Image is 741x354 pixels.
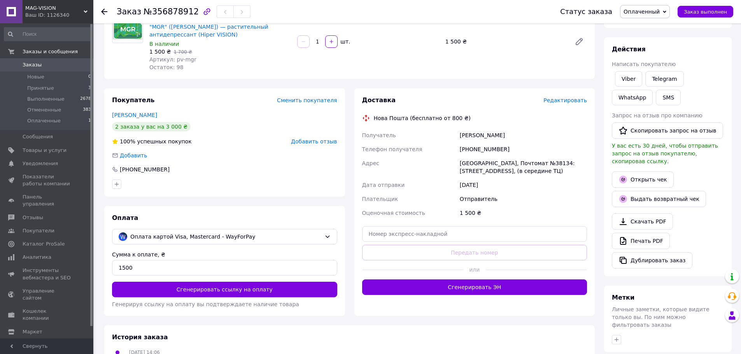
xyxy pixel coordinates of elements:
button: SMS [656,90,681,105]
span: Товары и услуги [23,147,67,154]
span: Заказ выполнен [684,9,727,15]
div: Отправитель [458,192,589,206]
input: Номер экспресс-накладной [362,226,587,242]
span: Маркет [23,328,42,335]
a: Telegram [645,71,683,87]
a: "MGR" ([PERSON_NAME]) — растительный антидепрессант (Hiper VISION) [149,24,268,38]
span: Метки [612,294,634,301]
span: История заказа [112,333,168,341]
div: успешных покупок [112,138,192,145]
div: Статус заказа [560,8,612,16]
div: 1 500 ₴ [458,206,589,220]
div: 1 500 ₴ [442,36,568,47]
span: Доставка [362,96,396,104]
div: Ваш ID: 1126340 [25,12,93,19]
span: 1 [88,117,91,124]
span: Аналитика [23,254,51,261]
span: Отзывы [23,214,43,221]
span: Запрос на отзыв про компанию [612,112,702,119]
a: [PERSON_NAME] [112,112,157,118]
button: Сгенерировать ссылку на оплату [112,282,337,297]
span: Остаток: 98 [149,64,184,70]
span: Оплаченные [27,117,61,124]
span: Адрес [362,160,379,166]
input: Поиск [4,27,92,41]
span: Выполненные [27,96,65,103]
a: Скачать PDF [612,213,673,230]
span: Показатели работы компании [23,173,72,187]
span: Оплата картой Visa, Mastercard - WayForPay [130,232,321,241]
span: 2678 [80,96,91,103]
a: Редактировать [571,34,587,49]
span: Добавить [120,152,147,159]
span: Генерируя ссылку на оплату вы подтверждаете наличие товара [112,301,299,307]
span: Каталог ProSale [23,241,65,248]
span: Написать покупателю [612,61,676,67]
span: Покупатель [112,96,154,104]
button: Выдать возвратный чек [612,191,706,207]
a: Viber [615,71,642,87]
a: Открыть чек [612,171,674,188]
span: 3 [88,85,91,92]
span: №356878912 [144,7,199,16]
span: или [463,266,486,274]
span: 100% [120,138,135,145]
div: шт. [338,38,351,45]
span: Добавить отзыв [291,138,337,145]
button: Скопировать запрос на отзыв [612,122,723,139]
span: В наличии [149,41,179,47]
span: MAG-VISION [25,5,84,12]
a: WhatsApp [612,90,653,105]
span: Артикул: pv-mgr [149,56,196,63]
div: [GEOGRAPHIC_DATA], Почтомат №38134: [STREET_ADDRESS], (в середине ТЦ) [458,156,589,178]
span: Панель управления [23,194,72,208]
span: Личные заметки, которые видите только вы. По ним можно фильтровать заказы [612,306,709,328]
span: Сообщения [23,133,53,140]
span: Новые [27,73,44,80]
span: Телефон получателя [362,146,422,152]
div: [PERSON_NAME] [458,128,589,142]
div: [PHONE_NUMBER] [119,166,170,173]
div: Вернуться назад [101,8,107,16]
span: Дата отправки [362,182,405,188]
span: 1 500 ₴ [149,49,171,55]
span: Оплаченный [624,9,660,15]
a: Печать PDF [612,233,670,249]
button: Дублировать заказ [612,252,692,269]
span: Оплата [112,214,138,221]
button: Сгенерировать ЭН [362,279,587,295]
label: Сумма к оплате, ₴ [112,251,165,258]
span: У вас есть 30 дней, чтобы отправить запрос на отзыв покупателю, скопировав ссылку. [612,143,718,164]
span: Уведомления [23,160,58,167]
span: Плательщик [362,196,398,202]
span: 0 [88,73,91,80]
span: Редактировать [543,97,587,103]
div: Нова Пошта (бесплатно от 800 ₴) [372,114,473,122]
span: Получатель [362,132,396,138]
span: Действия [612,45,646,53]
img: "MGR" (Гипер Визион) — растительный антидепрессант (Hiper VISION) [112,16,143,40]
button: Заказ выполнен [678,6,733,17]
span: Отмененные [27,106,61,113]
span: 1 700 ₴ [173,49,192,55]
span: 383 [83,106,91,113]
span: Оценочная стоимость [362,210,426,216]
span: Управление сайтом [23,288,72,302]
span: Сменить покупателя [277,97,337,103]
span: Заказы [23,61,42,68]
div: [PHONE_NUMBER] [458,142,589,156]
span: Кошелек компании [23,308,72,322]
span: Заказы и сообщения [23,48,78,55]
span: Инструменты вебмастера и SEO [23,267,72,281]
span: Заказ [117,7,141,16]
div: 2 заказа у вас на 3 000 ₴ [112,122,191,131]
span: Покупатели [23,227,54,234]
span: Принятые [27,85,54,92]
div: [DATE] [458,178,589,192]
